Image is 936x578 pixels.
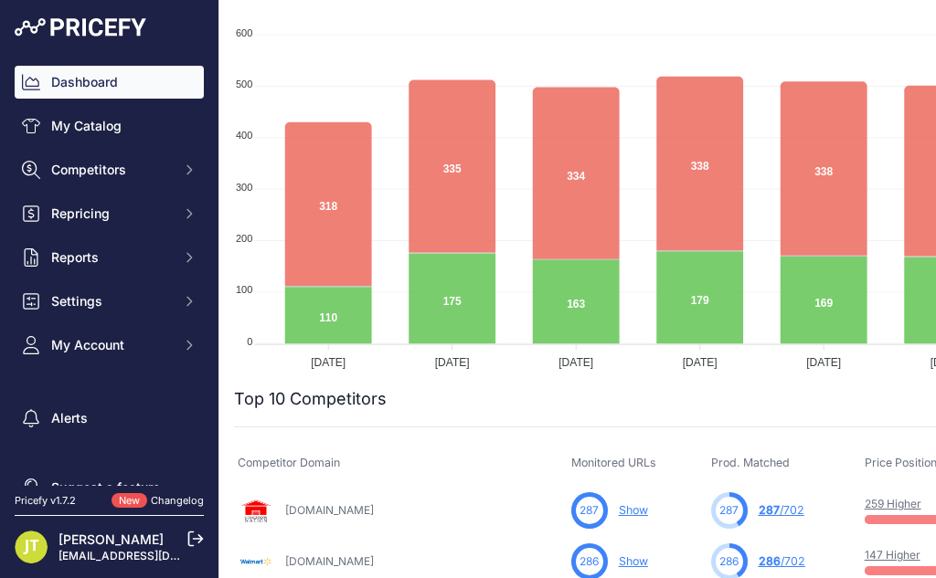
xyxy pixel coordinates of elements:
span: 287 [719,502,739,519]
tspan: 200 [236,233,252,244]
span: 286 [580,553,599,570]
span: My Account [51,336,171,354]
tspan: 500 [236,79,252,89]
button: Reports [15,241,204,274]
a: Show [619,554,648,568]
a: [PERSON_NAME] [58,531,164,547]
a: [DOMAIN_NAME] [285,554,374,568]
tspan: [DATE] [558,356,593,369]
span: Settings [51,292,171,310]
a: Alerts [15,402,204,435]
tspan: [DATE] [435,356,470,369]
span: Competitor Domain [238,456,340,469]
a: Changelog [151,494,204,507]
span: Prod. Matched [711,456,790,469]
a: 259 Higher [865,497,921,510]
tspan: 300 [236,181,252,192]
button: Settings [15,285,204,318]
a: 287/702 [759,503,804,517]
a: Dashboard [15,66,204,99]
span: Repricing [51,205,171,223]
a: Show [619,503,648,517]
button: Repricing [15,197,204,230]
a: My Catalog [15,110,204,142]
a: [DOMAIN_NAME] [285,503,374,517]
img: Pricefy Logo [15,18,146,37]
nav: Sidebar [15,66,204,504]
a: 147 Higher [865,548,920,562]
tspan: [DATE] [806,356,841,369]
tspan: 100 [236,284,252,295]
a: 286/702 [759,554,805,568]
span: 286 [759,554,781,568]
tspan: 0 [247,335,252,346]
tspan: [DATE] [683,356,718,369]
button: My Account [15,329,204,362]
h2: Top 10 Competitors [234,386,387,412]
span: Reports [51,248,171,267]
a: Suggest a feature [15,471,204,504]
a: [EMAIL_ADDRESS][DOMAIN_NAME] [58,549,250,562]
span: 287 [580,502,599,519]
span: New [112,493,147,509]
span: 286 [719,553,739,570]
div: Pricefy v1.7.2 [15,493,76,509]
tspan: [DATE] [311,356,346,369]
button: Competitors [15,153,204,186]
span: Monitored URLs [571,456,656,469]
tspan: 400 [236,130,252,141]
tspan: 600 [236,26,252,37]
span: 287 [759,503,780,517]
span: Competitors [51,161,171,179]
